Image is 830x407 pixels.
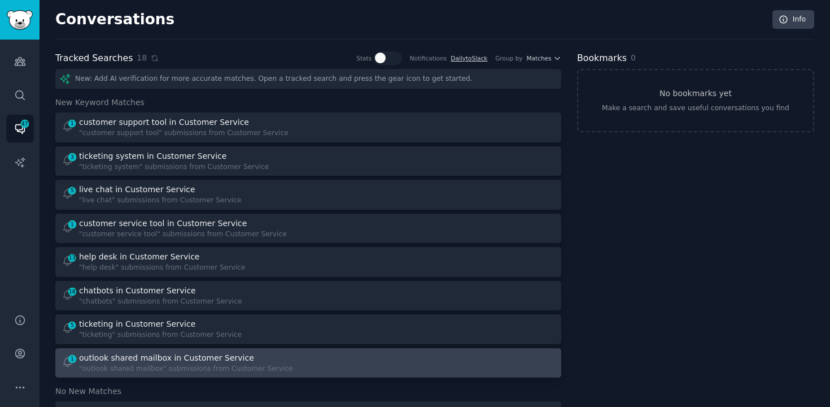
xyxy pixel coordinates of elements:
[631,53,636,62] span: 0
[495,54,522,62] div: Group by
[55,281,561,311] a: 18chatbots in Customer Service"chatbots" submissions from Customer Service
[79,285,196,297] div: chatbots in Customer Service
[55,314,561,344] a: 5ticketing in Customer Service"ticketing" submissions from Customer Service
[55,386,121,397] span: No New Matches
[67,355,77,363] span: 1
[79,184,195,196] div: live chat in Customer Service
[137,52,147,64] span: 18
[67,288,77,296] span: 18
[67,321,77,329] span: 5
[20,120,30,128] span: 47
[79,162,269,172] div: "ticketing system" submissions from Customer Service
[410,54,447,62] div: Notifications
[79,150,226,162] div: ticketing system in Customer Service
[79,230,287,240] div: "customer service tool" submissions from Customer Service
[527,54,561,62] button: Matches
[79,116,249,128] div: customer support tool in Customer Service
[356,54,372,62] div: Stats
[55,348,561,378] a: 1outlook shared mailbox in Customer Service"outlook shared mailbox" submissions from Customer Ser...
[55,112,561,142] a: 1customer support tool in Customer Service"customer support tool" submissions from Customer Service
[55,180,561,210] a: 5live chat in Customer Service"live chat" submissions from Customer Service
[577,51,627,66] h2: Bookmarks
[451,55,487,62] a: DailytoSlack
[602,103,789,114] div: Make a search and save useful conversations you find
[55,69,561,89] div: New: Add AI verification for more accurate matches. Open a tracked search and press the gear icon...
[527,54,552,62] span: Matches
[55,146,561,176] a: 3ticketing system in Customer Service"ticketing system" submissions from Customer Service
[79,251,199,263] div: help desk in Customer Service
[772,10,814,29] a: Info
[79,318,195,330] div: ticketing in Customer Service
[79,297,242,307] div: "chatbots" submissions from Customer Service
[55,214,561,244] a: 1customer service tool in Customer Service"customer service tool" submissions from Customer Service
[79,330,242,340] div: "ticketing" submissions from Customer Service
[79,128,289,138] div: "customer support tool" submissions from Customer Service
[79,218,247,230] div: customer service tool in Customer Service
[6,115,34,142] a: 47
[79,352,254,364] div: outlook shared mailbox in Customer Service
[7,10,33,30] img: GummySearch logo
[659,88,732,99] h3: No bookmarks yet
[55,11,174,29] h2: Conversations
[67,119,77,127] span: 1
[55,247,561,277] a: 13help desk in Customer Service"help desk" submissions from Customer Service
[67,187,77,194] span: 5
[67,254,77,262] span: 13
[67,220,77,228] span: 1
[55,51,133,66] h2: Tracked Searches
[79,263,245,273] div: "help desk" submissions from Customer Service
[67,153,77,161] span: 3
[79,196,242,206] div: "live chat" submissions from Customer Service
[577,69,814,132] a: No bookmarks yetMake a search and save useful conversations you find
[79,364,293,374] div: "outlook shared mailbox" submissions from Customer Service
[55,97,145,109] span: New Keyword Matches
